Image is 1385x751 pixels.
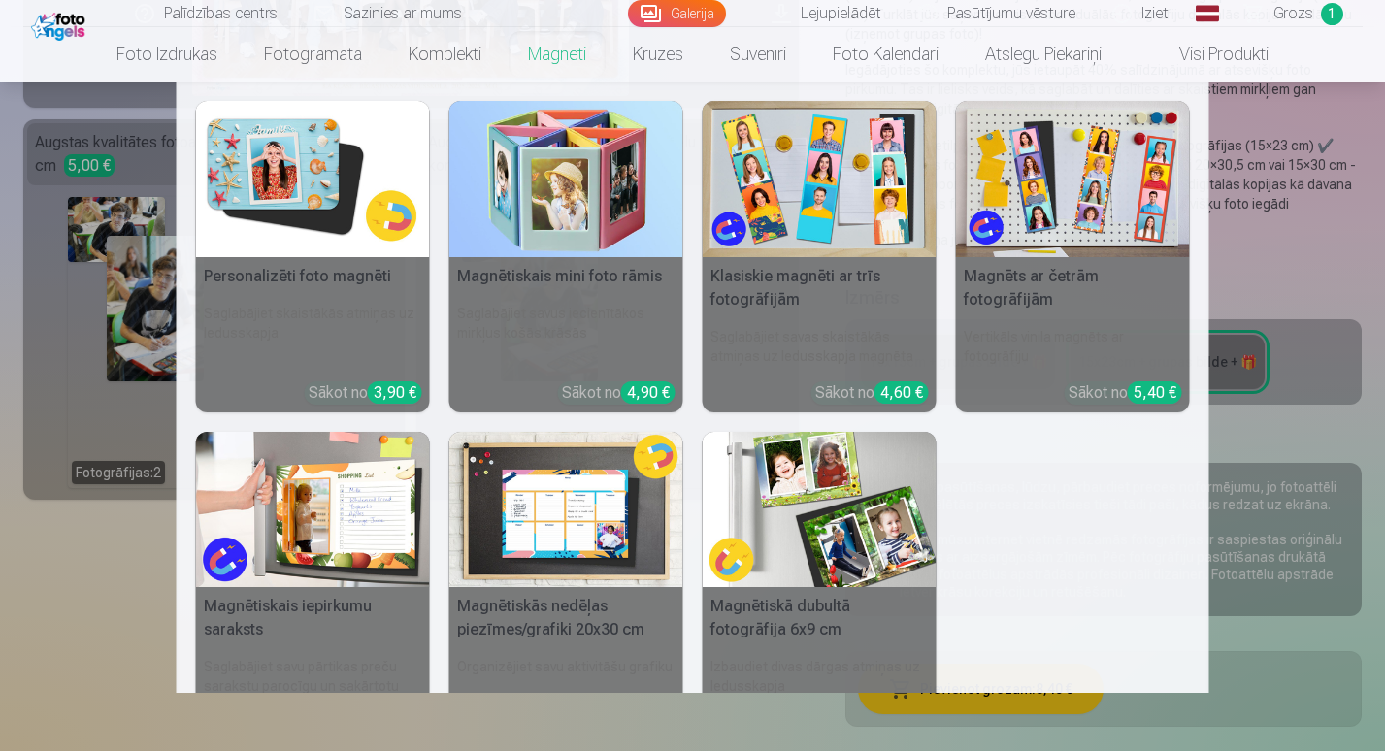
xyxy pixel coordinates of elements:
[703,101,937,257] img: Klasiskie magnēti ar trīs fotogrāfijām
[815,381,929,405] div: Sākot no
[562,381,676,405] div: Sākot no
[385,27,505,82] a: Komplekti
[449,432,683,588] img: Magnētiskās nedēļas piezīmes/grafiki 20x30 cm
[449,101,683,257] img: Magnētiskais mini foto rāmis
[241,27,385,82] a: Fotogrāmata
[1069,381,1182,405] div: Sākot no
[703,101,937,412] a: Klasiskie magnēti ar trīs fotogrāfijāmKlasiskie magnēti ar trīs fotogrāfijāmSaglabājiet savas ska...
[809,27,962,82] a: Foto kalendāri
[196,649,430,703] h6: Saglabājiet savu pārtikas preču sarakstu parocīgu un sakārtotu
[956,319,1190,374] h6: Vertikāls vinila magnēts ar fotogrāfiju
[196,257,430,296] h5: Personalizēti foto magnēti
[93,27,241,82] a: Foto izdrukas
[874,381,929,404] div: 4,60 €
[703,432,937,588] img: Magnētiskā dubultā fotogrāfija 6x9 cm
[703,432,937,743] a: Magnētiskā dubultā fotogrāfija 6x9 cmMagnētiskā dubultā fotogrāfija 6x9 cmIzbaudiet divas dārgas ...
[309,381,422,405] div: Sākot no
[962,27,1125,82] a: Atslēgu piekariņi
[196,587,430,649] h5: Magnētiskais iepirkumu saraksts
[449,101,683,412] a: Magnētiskais mini foto rāmisMagnētiskais mini foto rāmisSaglabājiet savus iecienītākos mirkļus ko...
[956,257,1190,319] h5: Magnēts ar četrām fotogrāfijām
[449,257,683,296] h5: Magnētiskais mini foto rāmis
[1273,2,1313,25] span: Grozs
[1125,27,1292,82] a: Visi produkti
[956,101,1190,257] img: Magnēts ar četrām fotogrāfijām
[196,296,430,374] h6: Saglabājiet skaistākās atmiņas uz ledusskapja
[621,381,676,404] div: 4,90 €
[703,649,937,703] h6: Izbaudiet divas dārgas atmiņas uz ledusskapja
[1321,3,1343,25] span: 1
[703,257,937,319] h5: Klasiskie magnēti ar trīs fotogrāfijām
[1128,381,1182,404] div: 5,40 €
[196,432,430,588] img: Magnētiskais iepirkumu saraksts
[505,27,610,82] a: Magnēti
[449,296,683,374] h6: Saglabājiet savus iecienītākos mirkļus košās krāsās
[368,381,422,404] div: 3,90 €
[703,319,937,374] h6: Saglabājiet savas skaistākās atmiņas uz ledusskapja magnēta
[196,101,430,257] img: Personalizēti foto magnēti
[703,587,937,649] h5: Magnētiskā dubultā fotogrāfija 6x9 cm
[707,27,809,82] a: Suvenīri
[956,101,1190,412] a: Magnēts ar četrām fotogrāfijāmMagnēts ar četrām fotogrāfijāmVertikāls vinila magnēts ar fotogrāfi...
[196,101,430,412] a: Personalizēti foto magnētiPersonalizēti foto magnētiSaglabājiet skaistākās atmiņas uz ledusskapja...
[196,432,430,743] a: Magnētiskais iepirkumu sarakstsMagnētiskais iepirkumu sarakstsSaglabājiet savu pārtikas preču sar...
[610,27,707,82] a: Krūzes
[449,432,683,743] a: Magnētiskās nedēļas piezīmes/grafiki 20x30 cmMagnētiskās nedēļas piezīmes/grafiki 20x30 cmOrganiz...
[449,649,683,703] h6: Organizējiet savu aktivitāšu grafiku
[449,587,683,649] h5: Magnētiskās nedēļas piezīmes/grafiki 20x30 cm
[31,8,90,41] img: /fa1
